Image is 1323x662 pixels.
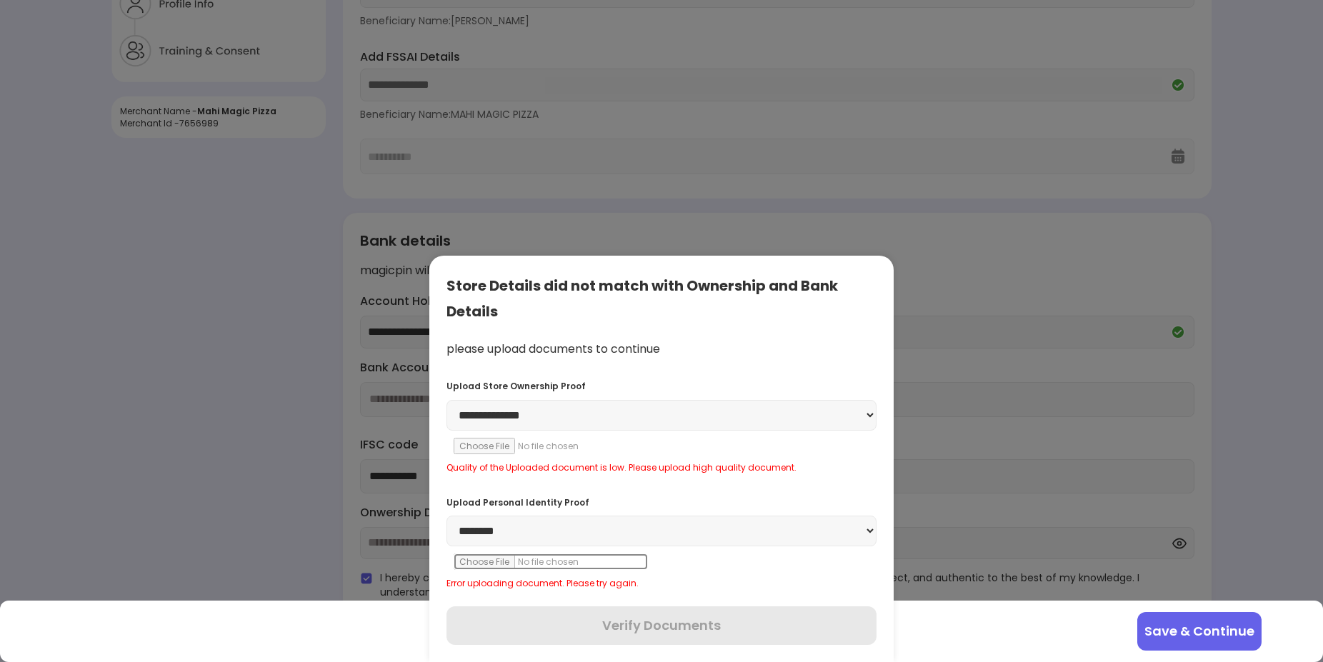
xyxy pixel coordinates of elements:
[446,577,877,589] div: Error uploading document. Please try again.
[1137,612,1262,651] button: Save & Continue
[446,606,877,645] button: Verify Documents
[446,273,877,324] div: Store Details did not match with Ownership and Bank Details
[446,461,877,473] div: Quality of the Uploaded document is low. Please upload high quality document.
[446,341,877,358] div: please upload documents to continue
[446,496,877,508] div: Upload Personal Identity Proof
[446,380,877,392] div: Upload Store Ownership Proof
